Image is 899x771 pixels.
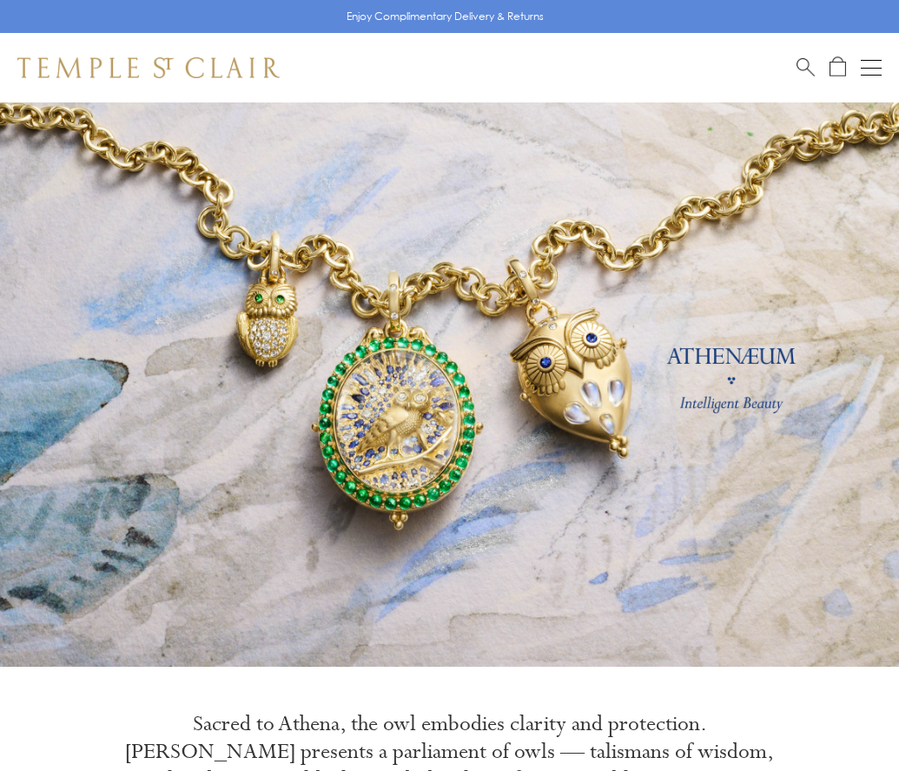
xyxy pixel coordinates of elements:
p: Enjoy Complimentary Delivery & Returns [347,8,544,25]
button: Open navigation [861,57,882,78]
a: Open Shopping Bag [830,56,846,78]
a: Search [797,56,815,78]
img: Temple St. Clair [17,57,280,78]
